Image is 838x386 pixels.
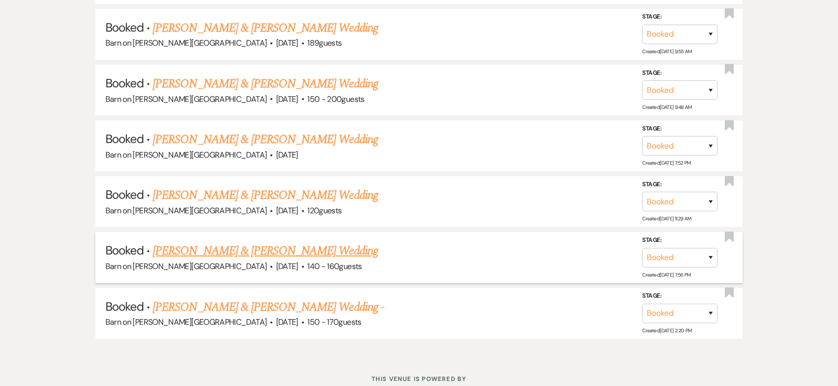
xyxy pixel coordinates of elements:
[105,261,267,272] span: Barn on [PERSON_NAME][GEOGRAPHIC_DATA]
[307,261,362,272] span: 140 - 160 guests
[642,235,717,246] label: Stage:
[642,327,691,334] span: Created: [DATE] 2:20 PM
[276,205,298,216] span: [DATE]
[105,38,267,48] span: Barn on [PERSON_NAME][GEOGRAPHIC_DATA]
[307,94,364,104] span: 150 - 200 guests
[307,38,341,48] span: 189 guests
[153,298,384,316] a: [PERSON_NAME] & [PERSON_NAME] Wedding -
[105,75,144,91] span: Booked
[307,205,341,216] span: 120 guests
[642,291,717,302] label: Stage:
[276,261,298,272] span: [DATE]
[276,150,298,160] span: [DATE]
[307,317,361,327] span: 150 - 170 guests
[642,179,717,190] label: Stage:
[642,272,690,278] span: Created: [DATE] 7:56 PM
[105,20,144,35] span: Booked
[276,38,298,48] span: [DATE]
[153,186,378,204] a: [PERSON_NAME] & [PERSON_NAME] Wedding
[642,67,717,78] label: Stage:
[153,75,378,93] a: [PERSON_NAME] & [PERSON_NAME] Wedding
[153,131,378,149] a: [PERSON_NAME] & [PERSON_NAME] Wedding
[153,19,378,37] a: [PERSON_NAME] & [PERSON_NAME] Wedding
[105,317,267,327] span: Barn on [PERSON_NAME][GEOGRAPHIC_DATA]
[105,205,267,216] span: Barn on [PERSON_NAME][GEOGRAPHIC_DATA]
[105,242,144,258] span: Booked
[642,215,691,222] span: Created: [DATE] 11:29 AM
[276,94,298,104] span: [DATE]
[153,242,378,260] a: [PERSON_NAME] & [PERSON_NAME] Wedding
[105,94,267,104] span: Barn on [PERSON_NAME][GEOGRAPHIC_DATA]
[642,48,691,55] span: Created: [DATE] 9:55 AM
[276,317,298,327] span: [DATE]
[642,123,717,135] label: Stage:
[105,299,144,314] span: Booked
[642,12,717,23] label: Stage:
[105,187,144,202] span: Booked
[105,131,144,147] span: Booked
[105,150,267,160] span: Barn on [PERSON_NAME][GEOGRAPHIC_DATA]
[642,104,691,110] span: Created: [DATE] 9:48 AM
[642,160,690,166] span: Created: [DATE] 7:52 PM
